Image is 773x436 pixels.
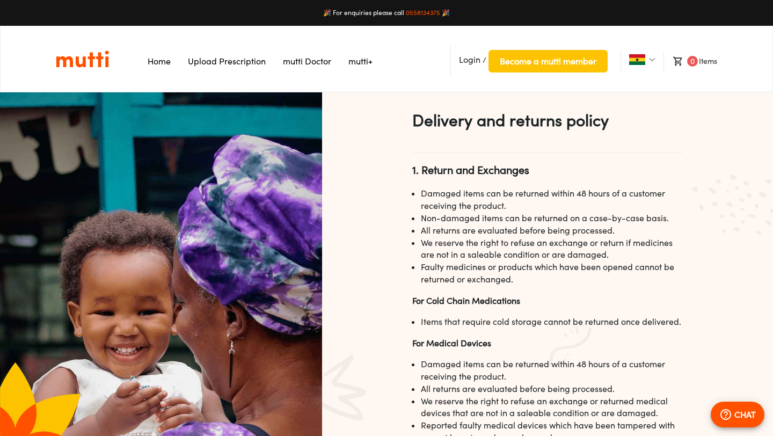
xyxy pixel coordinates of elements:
[421,316,683,328] li: Items that require cold storage cannot be returned once delivered.
[421,224,683,237] li: All returns are evaluated before being processed.
[412,294,683,307] h3: For Cold Chain Medications
[421,261,683,286] li: Faulty medicines or products which have been opened cannot be returned or exchanged.
[283,56,331,67] a: Navigates to mutti doctor website
[421,237,683,261] li: We reserve the right to refuse an exchange or return if medicines are not in a saleable condition...
[148,56,171,67] a: Navigates to Home Page
[488,50,608,72] button: Become a mutti member
[412,337,683,350] h3: For Medical Devices
[629,54,645,65] img: Ghana
[649,56,655,63] img: Dropdown
[56,50,109,68] a: Link on the logo navigates to HomePage
[348,56,373,67] a: Navigates to mutti+ page
[421,187,683,212] li: Damaged items can be returned within 48 hours of a customer receiving the product.
[687,56,698,67] span: 0
[406,9,440,17] a: 0558134375
[421,358,683,383] li: Damaged items can be returned within 48 hours of a customer receiving the product.
[500,54,596,69] span: Become a mutti member
[421,212,683,224] li: Non-damaged items can be returned on a case-by-case basis.
[450,46,608,77] li: /
[412,110,683,131] h1: Delivery and returns policy
[711,402,764,427] button: CHAT
[56,50,109,68] img: Logo
[412,162,683,179] h2: 1. Return and Exchanges
[188,56,266,67] a: Navigates to Prescription Upload Page
[421,383,683,395] li: All returns are evaluated before being processed.
[421,395,683,420] li: We reserve the right to refuse an exchange or returned medical devices that are not in a saleable...
[459,54,480,65] span: Login
[734,408,756,421] p: CHAT
[663,52,717,71] li: Items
